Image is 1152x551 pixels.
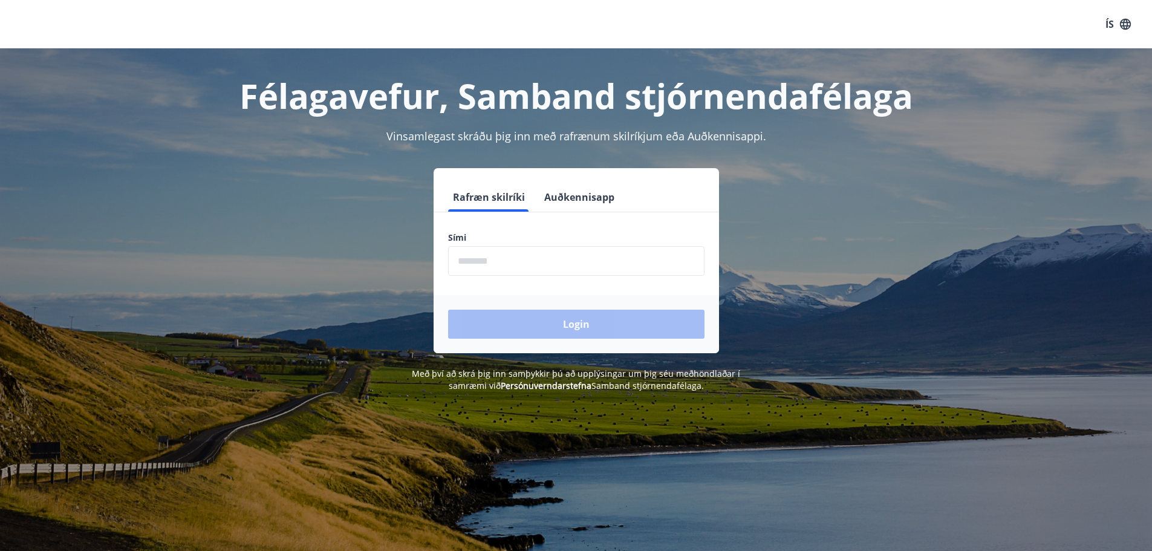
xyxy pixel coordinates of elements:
button: Auðkennisapp [539,183,619,212]
h1: Félagavefur, Samband stjórnendafélaga [155,73,997,119]
span: Vinsamlegast skráðu þig inn með rafrænum skilríkjum eða Auðkennisappi. [386,129,766,143]
span: Með því að skrá þig inn samþykkir þú að upplýsingar um þig séu meðhöndlaðar í samræmi við Samband... [412,368,740,391]
label: Sími [448,232,705,244]
a: Persónuverndarstefna [501,380,591,391]
button: ÍS [1099,13,1137,35]
button: Rafræn skilríki [448,183,530,212]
